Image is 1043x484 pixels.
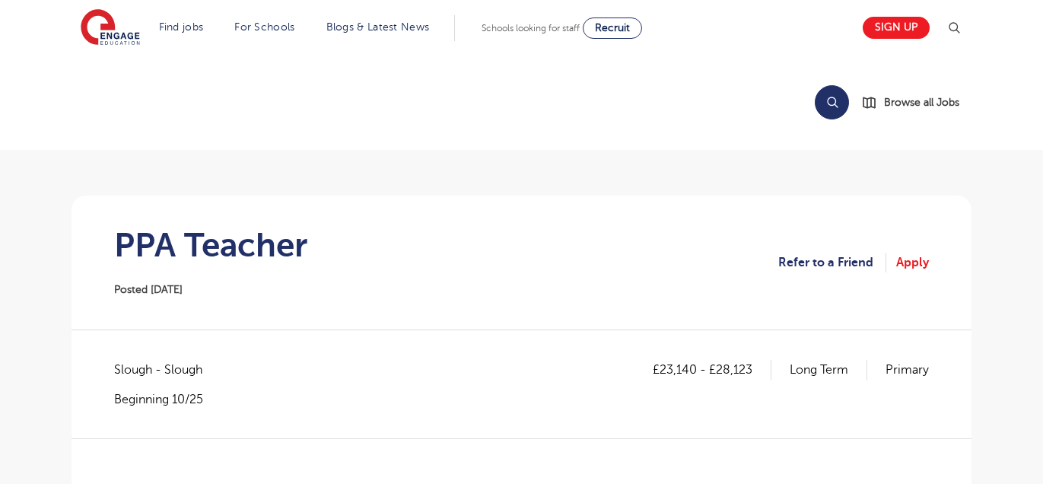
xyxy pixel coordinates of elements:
a: Refer to a Friend [778,253,886,272]
span: Posted [DATE] [114,284,183,295]
p: Beginning 10/25 [114,391,218,408]
p: £23,140 - £28,123 [653,360,771,380]
a: Recruit [583,18,642,39]
h1: PPA Teacher [114,226,307,264]
a: Find jobs [159,21,204,33]
span: Schools looking for staff [482,23,580,33]
a: Apply [896,253,929,272]
img: Engage Education [81,9,140,47]
span: Slough - Slough [114,360,218,380]
a: Browse all Jobs [861,94,971,111]
button: Search [815,85,849,119]
a: For Schools [234,21,294,33]
span: Browse all Jobs [884,94,959,111]
a: Blogs & Latest News [326,21,430,33]
p: Long Term [790,360,867,380]
a: Sign up [863,17,930,39]
span: Recruit [595,22,630,33]
p: Primary [886,360,929,380]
